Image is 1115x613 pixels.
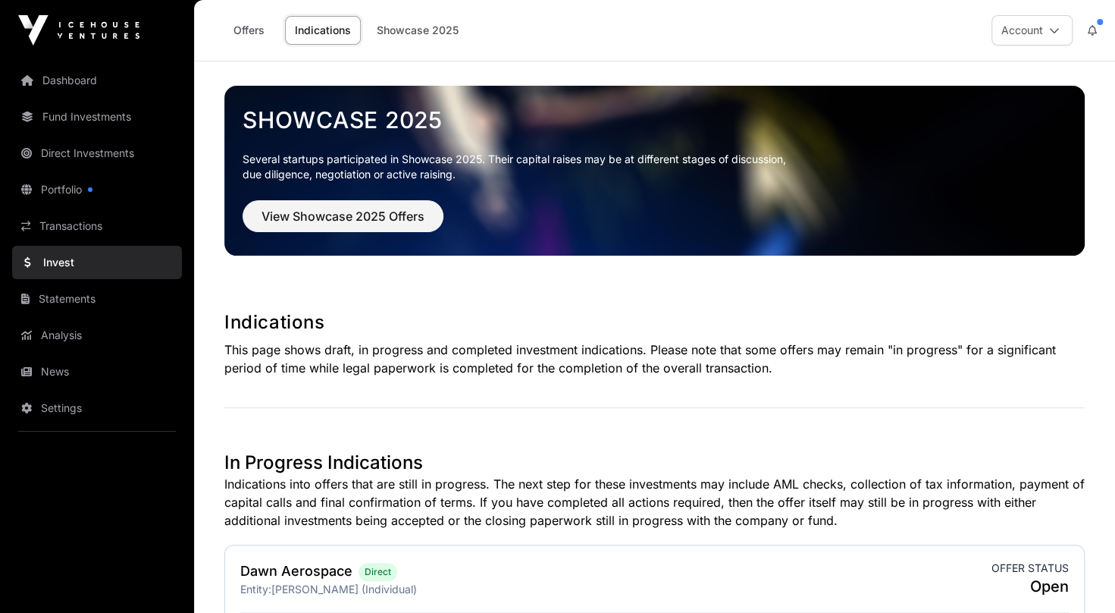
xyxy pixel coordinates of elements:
[218,16,279,45] a: Offers
[224,310,1085,335] h1: Indications
[224,86,1085,256] img: Showcase 2025
[12,64,182,97] a: Dashboard
[271,583,417,596] span: [PERSON_NAME] (Individual)
[224,341,1085,377] p: This page shows draft, in progress and completed investment indications. Please note that some of...
[12,391,182,425] a: Settings
[12,319,182,352] a: Analysis
[243,200,443,232] button: View Showcase 2025 Offers
[367,16,468,45] a: Showcase 2025
[12,355,182,388] a: News
[224,451,1085,475] h1: In Progress Indications
[991,576,1069,597] span: Open
[991,561,1069,576] span: Offer status
[12,209,182,243] a: Transactions
[240,563,352,579] a: Dawn Aerospace
[12,173,182,206] a: Portfolio
[243,106,1066,134] a: Showcase 2025
[240,583,271,596] span: Entity:
[18,15,139,46] img: Icehouse Ventures Logo
[12,282,182,316] a: Statements
[262,207,424,225] span: View Showcase 2025 Offers
[1039,540,1115,613] div: 聊天小组件
[285,16,361,45] a: Indications
[1039,540,1115,613] iframe: Chat Widget
[12,137,182,170] a: Direct Investments
[365,566,391,578] span: Direct
[224,475,1085,530] p: Indications into offers that are still in progress. The next step for these investments may inclu...
[243,215,443,231] a: View Showcase 2025 Offers
[243,152,1066,182] p: Several startups participated in Showcase 2025. Their capital raises may be at different stages o...
[12,100,182,134] a: Fund Investments
[12,246,182,279] a: Invest
[991,15,1073,46] button: Account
